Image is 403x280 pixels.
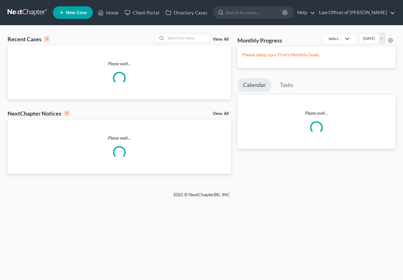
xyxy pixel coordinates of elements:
div: 0 [64,111,70,116]
a: Client Portal [122,7,162,18]
a: View All [213,37,229,42]
a: View All [213,111,229,116]
div: Select... [328,36,341,41]
div: Recent Cases [8,35,50,43]
p: Please wait... [8,60,231,67]
p: Please wait... [8,135,231,141]
p: Please setup your Firm's Monthly Goals [242,52,390,58]
input: Search by name... [226,7,283,18]
a: Home [95,7,122,18]
a: Help [294,7,315,18]
div: 0 [44,36,50,42]
a: Law Offices of [PERSON_NAME] [316,7,395,18]
h3: Monthly Progress [237,37,282,44]
a: Calendar [237,78,271,92]
a: Tasks [274,78,299,92]
div: 2025 © NextChapterBK, INC [22,191,381,203]
div: NextChapter Notices [8,110,70,117]
span: New Case [66,10,87,15]
p: Please wait... [237,110,395,116]
input: Search by name... [166,33,210,43]
a: Directory Cases [162,7,211,18]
